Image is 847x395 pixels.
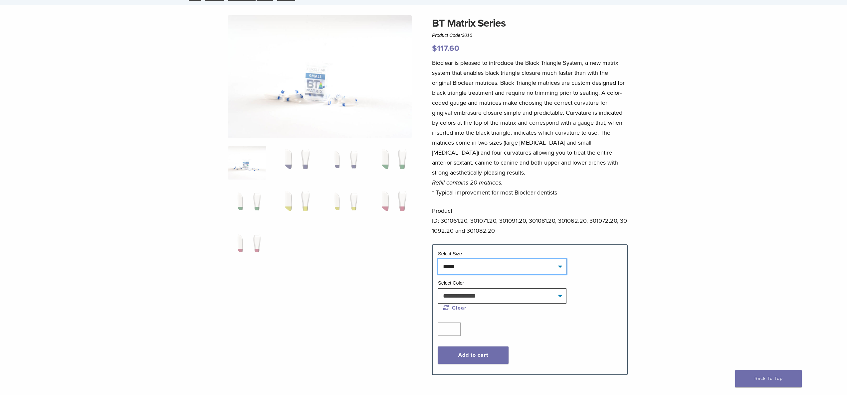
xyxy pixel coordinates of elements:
img: BT Matrix Series - Image 8 [373,188,411,221]
label: Select Color [438,280,464,286]
p: Bioclear is pleased to introduce the Black Triangle System, a new matrix system that enables blac... [432,58,628,197]
span: Product Code: [432,33,472,38]
img: BT Matrix Series - Image 3 [325,146,363,180]
img: BT Matrix Series - Image 2 [276,146,315,180]
a: Clear [443,305,467,311]
em: Refill contains 20 matrices. [432,179,503,186]
span: 3010 [462,33,472,38]
img: BT Matrix Series - Image 6 [276,188,315,221]
img: BT Matrix Series - Image 9 [228,230,266,263]
span: $ [432,44,437,53]
label: Select Size [438,251,462,256]
p: Product ID: 301061.20, 301071.20, 301091.20, 301081.20, 301062.20, 301072.20, 301092.20 and 30108... [432,206,628,236]
img: BT Matrix Series - Image 5 [228,188,266,221]
img: Anterior-Black-Triangle-Series-Matrices-324x324.jpg [228,146,266,180]
h1: BT Matrix Series [432,15,628,31]
img: Anterior Black Triangle Series Matrices [228,15,412,138]
button: Add to cart [438,346,509,364]
img: BT Matrix Series - Image 7 [325,188,363,221]
img: BT Matrix Series - Image 4 [373,146,411,180]
a: Back To Top [735,370,802,387]
bdi: 117.60 [432,44,459,53]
